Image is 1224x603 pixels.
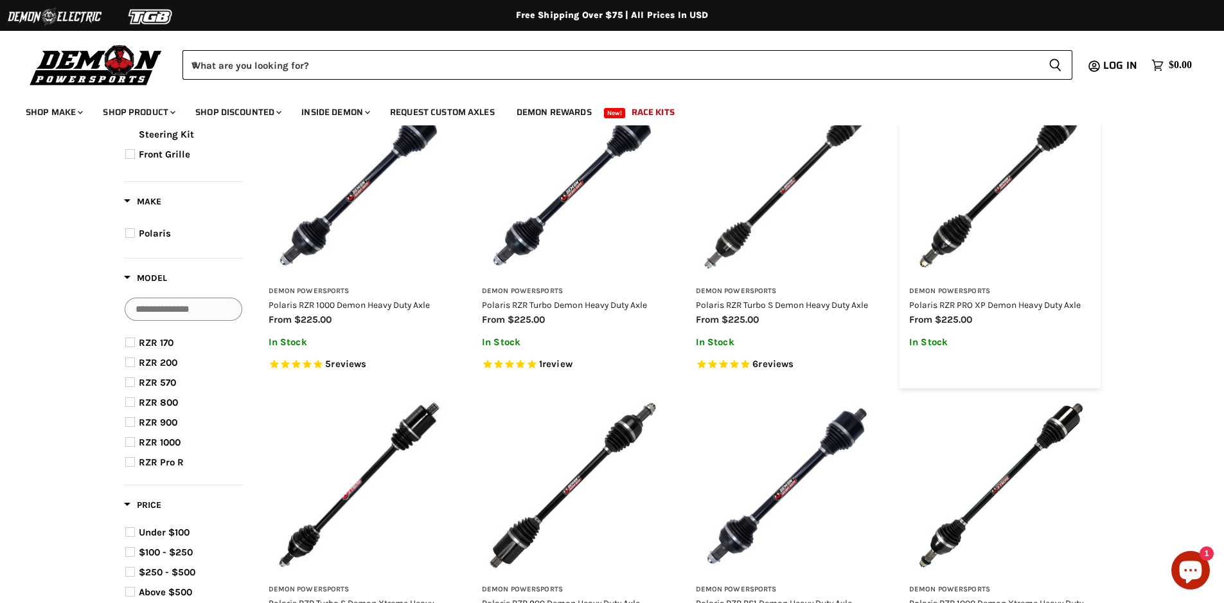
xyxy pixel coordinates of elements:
h3: Demon Powersports [482,585,664,595]
input: Search Options [125,298,242,321]
span: RZR 800 [139,397,178,408]
p: In Stock [696,337,878,348]
form: Product [182,50,1072,80]
span: $225.00 [508,314,545,325]
span: New! [604,108,626,118]
button: Filter by Make [124,195,161,212]
button: Search [1038,50,1072,80]
div: Free Shipping Over $75 | All Prices In USD [98,10,1126,21]
a: Log in [1097,60,1145,71]
a: Shop Make [16,99,91,125]
span: Rated 4.8 out of 5 stars 6 reviews [696,358,878,372]
span: RZR 170 [139,337,173,348]
span: Make [124,196,161,207]
span: Price [124,500,161,510]
span: RZR 900 [139,417,177,428]
button: Filter by Model [124,272,167,288]
span: 5 reviews [325,358,366,370]
img: Demon Electric Logo 2 [6,4,103,29]
span: Log in [1103,57,1137,73]
a: $0.00 [1145,56,1198,75]
span: $225.00 [294,314,332,325]
p: In Stock [269,337,450,348]
span: RZR Pro R [139,456,184,468]
span: RZR 570 [139,377,176,388]
img: Demon Powersports [26,42,166,87]
span: from [482,314,505,325]
span: $0.00 [1169,59,1192,71]
a: Shop Product [93,99,183,125]
a: Race Kits [622,99,684,125]
span: Rated 5.0 out of 5 stars 1 reviews [482,358,664,372]
h3: Demon Powersports [909,585,1091,595]
span: Rated 5.0 out of 5 stars 5 reviews [269,358,450,372]
span: $225.00 [722,314,759,325]
input: When autocomplete results are available use up and down arrows to review and enter to select [182,50,1038,80]
span: from [909,314,932,325]
h3: Demon Powersports [696,287,878,296]
img: Polaris RZR 1000 Demon Xtreme Heavy Duty Long Travel Axle [909,394,1091,576]
a: Inside Demon [292,99,378,125]
span: reviews [331,358,366,370]
img: Polaris RZR 1000 Demon Heavy Duty Axle [269,96,450,278]
span: Front Grille [139,148,190,160]
a: Shop Discounted [186,99,289,125]
span: from [269,314,292,325]
button: Filter by Price [124,499,161,515]
span: Under $100 [139,526,190,538]
span: Model [124,273,167,283]
span: Above $500 [139,586,192,598]
span: $250 - $500 [139,566,195,578]
img: TGB Logo 2 [103,4,199,29]
img: Polaris RZR 900 Demon Heavy Duty Axle [482,394,664,576]
span: $100 - $250 [139,546,193,558]
p: In Stock [482,337,664,348]
img: Polaris RZR Turbo S Demon Heavy Duty Axle [696,96,878,278]
h3: Demon Powersports [482,287,664,296]
span: Polaris [139,228,171,239]
h3: Demon Powersports [909,287,1091,296]
a: Demon Rewards [507,99,601,125]
span: 6 reviews [752,358,794,370]
span: review [542,358,572,370]
img: Polaris RZR RS1 Demon Heavy Duty Axle [696,394,878,576]
span: $225.00 [935,314,972,325]
a: Polaris RZR Turbo Demon Heavy Duty Axle [482,300,647,310]
h3: Demon Powersports [696,585,878,595]
a: Request Custom Axles [380,99,504,125]
img: Polaris RZR Turbo Demon Heavy Duty Axle [482,96,664,278]
p: In Stock [909,337,1091,348]
span: RZR 1000 [139,437,181,448]
img: Polaris RZR PRO XP Demon Heavy Duty Axle [909,96,1091,278]
ul: Main menu [16,94,1189,125]
h3: Demon Powersports [269,585,450,595]
h3: Demon Powersports [269,287,450,296]
a: Polaris RZR 1000 Demon Heavy Duty Axle [269,300,430,310]
span: 1 reviews [539,358,572,370]
span: from [696,314,719,325]
a: Polaris RZR PRO XP Demon Heavy Duty Axle [909,300,1081,310]
img: Polaris RZR Turbo S Demon Xtreme Heavy Duty Axle [269,394,450,576]
a: Polaris RZR Turbo S Demon Heavy Duty Axle [696,300,868,310]
span: reviews [758,358,794,370]
inbox-online-store-chat: Shopify online store chat [1167,551,1214,593]
span: RZR 200 [139,357,177,368]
